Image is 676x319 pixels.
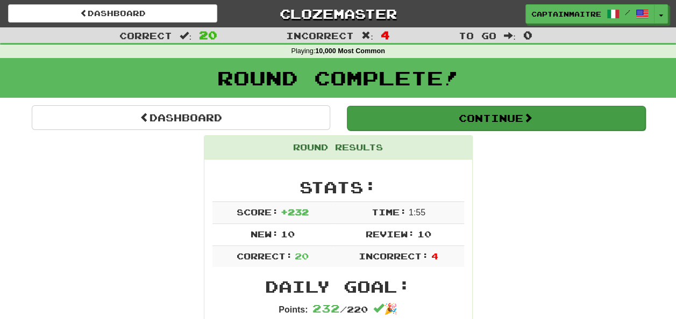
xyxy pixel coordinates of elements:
span: 10 [281,229,295,239]
span: 🎉 [373,303,397,315]
h2: Daily Goal: [212,278,464,295]
span: 4 [431,251,438,261]
a: CaptainMaitre / [525,4,654,24]
span: Incorrect: [359,251,429,261]
span: Review: [366,229,415,239]
span: 10 [417,229,431,239]
strong: Points: [279,305,308,314]
span: Incorrect [286,30,354,41]
a: Dashboard [32,105,330,130]
a: Clozemaster [233,4,443,23]
span: Correct: [236,251,292,261]
span: / [625,9,630,16]
span: Time: [371,207,406,217]
span: CaptainMaitre [531,9,601,19]
h2: Stats: [212,178,464,196]
a: Dashboard [8,4,217,23]
span: + 232 [281,207,309,217]
span: Correct [119,30,172,41]
span: New: [250,229,278,239]
span: / 220 [312,304,368,314]
h1: Round Complete! [4,67,672,89]
span: : [180,31,191,40]
span: 20 [295,251,309,261]
button: Continue [347,106,645,130]
span: 4 [381,28,390,41]
strong: 10,000 Most Common [315,47,385,55]
span: : [361,31,373,40]
span: 1 : 55 [409,208,425,217]
span: To go [459,30,496,41]
div: Round Results [204,136,472,160]
span: 20 [199,28,217,41]
span: : [504,31,516,40]
span: Score: [236,207,278,217]
span: 0 [523,28,532,41]
span: 232 [312,302,340,315]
